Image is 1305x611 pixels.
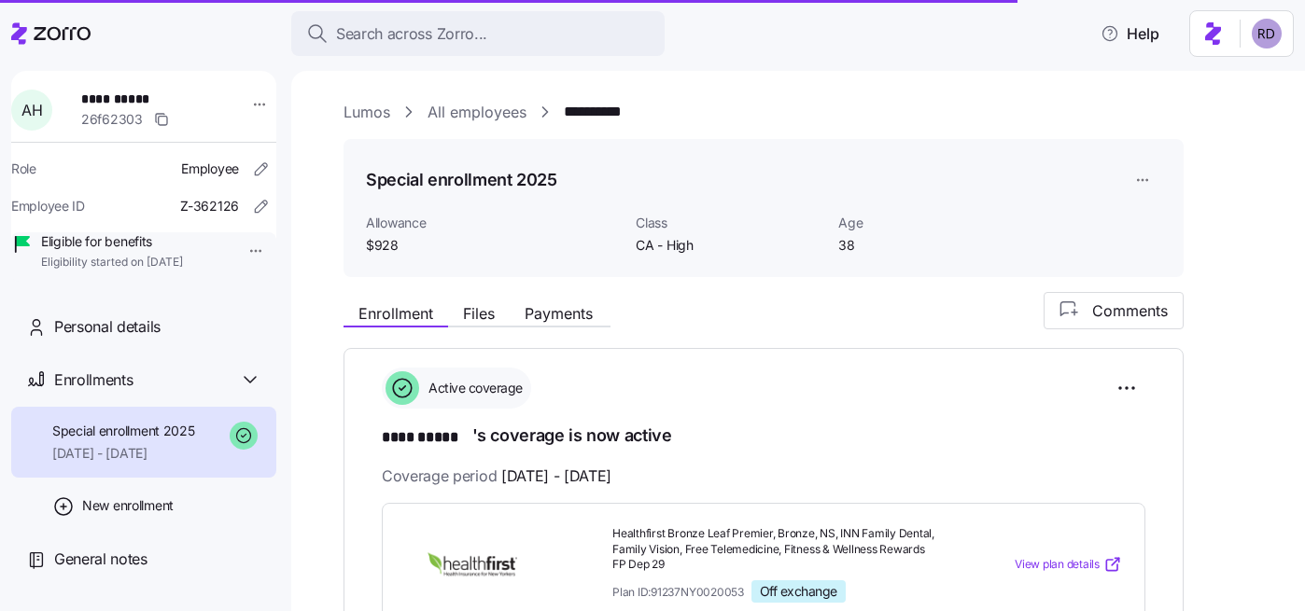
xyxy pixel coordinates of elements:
span: Employee ID [11,197,85,215]
span: Personal details [54,315,161,339]
span: Active coverage [423,379,523,397]
span: Employee [181,160,239,178]
span: View plan details [1015,556,1100,574]
span: Special enrollment 2025 [52,422,195,440]
a: View plan details [1015,555,1122,574]
span: General notes [54,548,147,571]
button: Search across Zorro... [291,11,665,56]
span: Class [636,214,823,232]
a: Lumos [344,101,390,124]
span: A H [21,103,42,118]
h1: Special enrollment 2025 [366,168,557,191]
span: Coverage period [382,465,611,488]
span: CA - High [636,236,823,255]
span: $928 [366,236,621,255]
img: 6d862e07fa9c5eedf81a4422c42283ac [1252,19,1282,49]
span: Off exchange [760,583,837,600]
span: 26f62303 [81,110,143,129]
span: Eligible for benefits [41,232,183,251]
span: Healthfirst Bronze Leaf Premier, Bronze, NS, INN Family Dental, Family Vision, Free Telemedicine,... [612,526,939,573]
img: HealthFirst [405,543,540,586]
a: All employees [428,101,526,124]
span: 38 [838,236,1026,255]
span: Enrollment [358,306,433,321]
span: Age [838,214,1026,232]
span: Help [1101,22,1159,45]
span: Enrollments [54,368,133,392]
button: Comments [1044,292,1184,329]
span: Allowance [366,214,621,232]
span: Eligibility started on [DATE] [41,255,183,271]
span: Search across Zorro... [336,22,487,46]
span: Files [463,306,495,321]
span: Z-362126 [180,197,239,215]
span: Plan ID: 91237NY0020053 [612,584,744,600]
span: Payments [525,306,593,321]
span: New enrollment [82,496,174,515]
button: Help [1086,15,1174,52]
span: [DATE] - [DATE] [501,465,611,488]
span: Comments [1092,299,1168,322]
h1: 's coverage is now active [382,424,1145,450]
span: Role [11,160,36,178]
span: [DATE] - [DATE] [52,444,195,463]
